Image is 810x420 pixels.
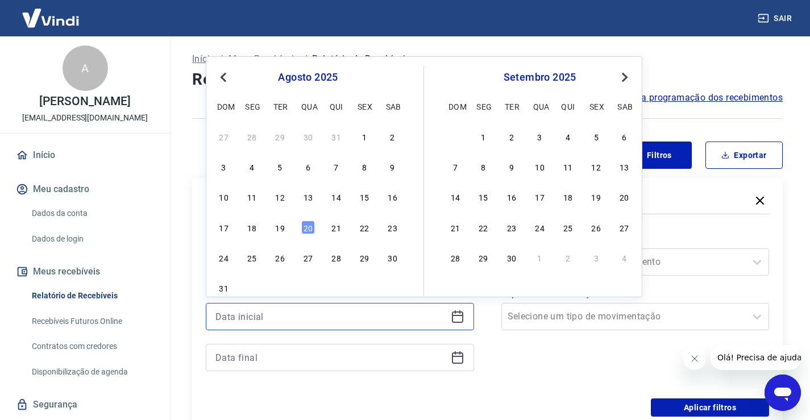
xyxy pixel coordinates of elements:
[14,392,156,417] a: Segurança
[304,52,308,66] p: /
[386,190,400,203] div: Choose sábado, 16 de agosto de 2025
[448,99,462,113] div: dom
[589,130,603,143] div: Choose sexta-feira, 5 de setembro de 2025
[358,99,371,113] div: sex
[683,347,706,370] iframe: Fechar mensagem
[219,52,223,66] p: /
[27,335,156,358] a: Contratos com credores
[330,281,343,294] div: Choose quinta-feira, 4 de setembro de 2025
[505,160,518,173] div: Choose terça-feira, 9 de setembro de 2025
[358,251,371,264] div: Choose sexta-feira, 29 de agosto de 2025
[386,160,400,173] div: Choose sábado, 9 de agosto de 2025
[618,70,632,84] button: Next Month
[533,99,547,113] div: qua
[651,398,769,417] button: Aplicar filtros
[330,99,343,113] div: qui
[14,259,156,284] button: Meus recebíveis
[386,99,400,113] div: sab
[358,281,371,294] div: Choose sexta-feira, 5 de setembro de 2025
[533,130,547,143] div: Choose quarta-feira, 3 de setembro de 2025
[476,99,490,113] div: seg
[548,91,783,105] a: Saiba como funciona a programação dos recebimentos
[533,221,547,234] div: Choose quarta-feira, 24 de setembro de 2025
[217,160,231,173] div: Choose domingo, 3 de agosto de 2025
[711,345,801,370] iframe: Mensagem da empresa
[533,190,547,203] div: Choose quarta-feira, 17 de setembro de 2025
[192,52,215,66] a: Início
[617,160,631,173] div: Choose sábado, 13 de setembro de 2025
[476,221,490,234] div: Choose segunda-feira, 22 de setembro de 2025
[27,360,156,384] a: Disponibilização de agenda
[217,70,230,84] button: Previous Month
[705,142,783,169] button: Exportar
[448,130,462,143] div: Choose domingo, 31 de agosto de 2025
[27,284,156,307] a: Relatório de Recebíveis
[358,160,371,173] div: Choose sexta-feira, 8 de agosto de 2025
[273,160,287,173] div: Choose terça-feira, 5 de agosto de 2025
[229,52,299,66] p: Meus Recebíveis
[301,160,315,173] div: Choose quarta-feira, 6 de agosto de 2025
[476,251,490,264] div: Choose segunda-feira, 29 de setembro de 2025
[245,130,259,143] div: Choose segunda-feira, 28 de julho de 2025
[386,281,400,294] div: Choose sábado, 6 de setembro de 2025
[561,99,575,113] div: qui
[301,221,315,234] div: Choose quarta-feira, 20 de agosto de 2025
[273,99,287,113] div: ter
[447,70,633,84] div: setembro 2025
[215,308,446,325] input: Data inicial
[561,190,575,203] div: Choose quinta-feira, 18 de setembro de 2025
[217,99,231,113] div: dom
[589,190,603,203] div: Choose sexta-feira, 19 de setembro de 2025
[39,95,130,107] p: [PERSON_NAME]
[386,221,400,234] div: Choose sábado, 23 de agosto de 2025
[330,190,343,203] div: Choose quinta-feira, 14 de agosto de 2025
[245,99,259,113] div: seg
[22,112,148,124] p: [EMAIL_ADDRESS][DOMAIN_NAME]
[617,190,631,203] div: Choose sábado, 20 de setembro de 2025
[27,310,156,333] a: Recebíveis Futuros Online
[27,202,156,225] a: Dados da conta
[505,190,518,203] div: Choose terça-feira, 16 de setembro de 2025
[330,130,343,143] div: Choose quinta-feira, 31 de julho de 2025
[755,8,796,29] button: Sair
[14,1,88,35] img: Vindi
[448,221,462,234] div: Choose domingo, 21 de setembro de 2025
[273,281,287,294] div: Choose terça-feira, 2 de setembro de 2025
[301,281,315,294] div: Choose quarta-feira, 3 de setembro de 2025
[330,160,343,173] div: Choose quinta-feira, 7 de agosto de 2025
[273,251,287,264] div: Choose terça-feira, 26 de agosto de 2025
[217,281,231,294] div: Choose domingo, 31 de agosto de 2025
[589,99,603,113] div: sex
[27,227,156,251] a: Dados de login
[447,128,633,265] div: month 2025-09
[589,221,603,234] div: Choose sexta-feira, 26 de setembro de 2025
[476,160,490,173] div: Choose segunda-feira, 8 de setembro de 2025
[301,190,315,203] div: Choose quarta-feira, 13 de agosto de 2025
[215,349,446,366] input: Data final
[476,190,490,203] div: Choose segunda-feira, 15 de setembro de 2025
[217,190,231,203] div: Choose domingo, 10 de agosto de 2025
[505,221,518,234] div: Choose terça-feira, 23 de setembro de 2025
[245,190,259,203] div: Choose segunda-feira, 11 de agosto de 2025
[448,190,462,203] div: Choose domingo, 14 de setembro de 2025
[330,221,343,234] div: Choose quinta-feira, 21 de agosto de 2025
[561,251,575,264] div: Choose quinta-feira, 2 de outubro de 2025
[448,160,462,173] div: Choose domingo, 7 de setembro de 2025
[617,251,631,264] div: Choose sábado, 4 de outubro de 2025
[330,251,343,264] div: Choose quinta-feira, 28 de agosto de 2025
[614,142,692,169] button: Filtros
[273,221,287,234] div: Choose terça-feira, 19 de agosto de 2025
[312,52,410,66] p: Relatório de Recebíveis
[533,251,547,264] div: Choose quarta-feira, 1 de outubro de 2025
[561,160,575,173] div: Choose quinta-feira, 11 de setembro de 2025
[245,160,259,173] div: Choose segunda-feira, 4 de agosto de 2025
[301,251,315,264] div: Choose quarta-feira, 27 de agosto de 2025
[273,190,287,203] div: Choose terça-feira, 12 de agosto de 2025
[765,375,801,411] iframe: Botão para abrir a janela de mensagens
[358,190,371,203] div: Choose sexta-feira, 15 de agosto de 2025
[7,8,95,17] span: Olá! Precisa de ajuda?
[505,251,518,264] div: Choose terça-feira, 30 de setembro de 2025
[192,68,783,91] h4: Relatório de Recebíveis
